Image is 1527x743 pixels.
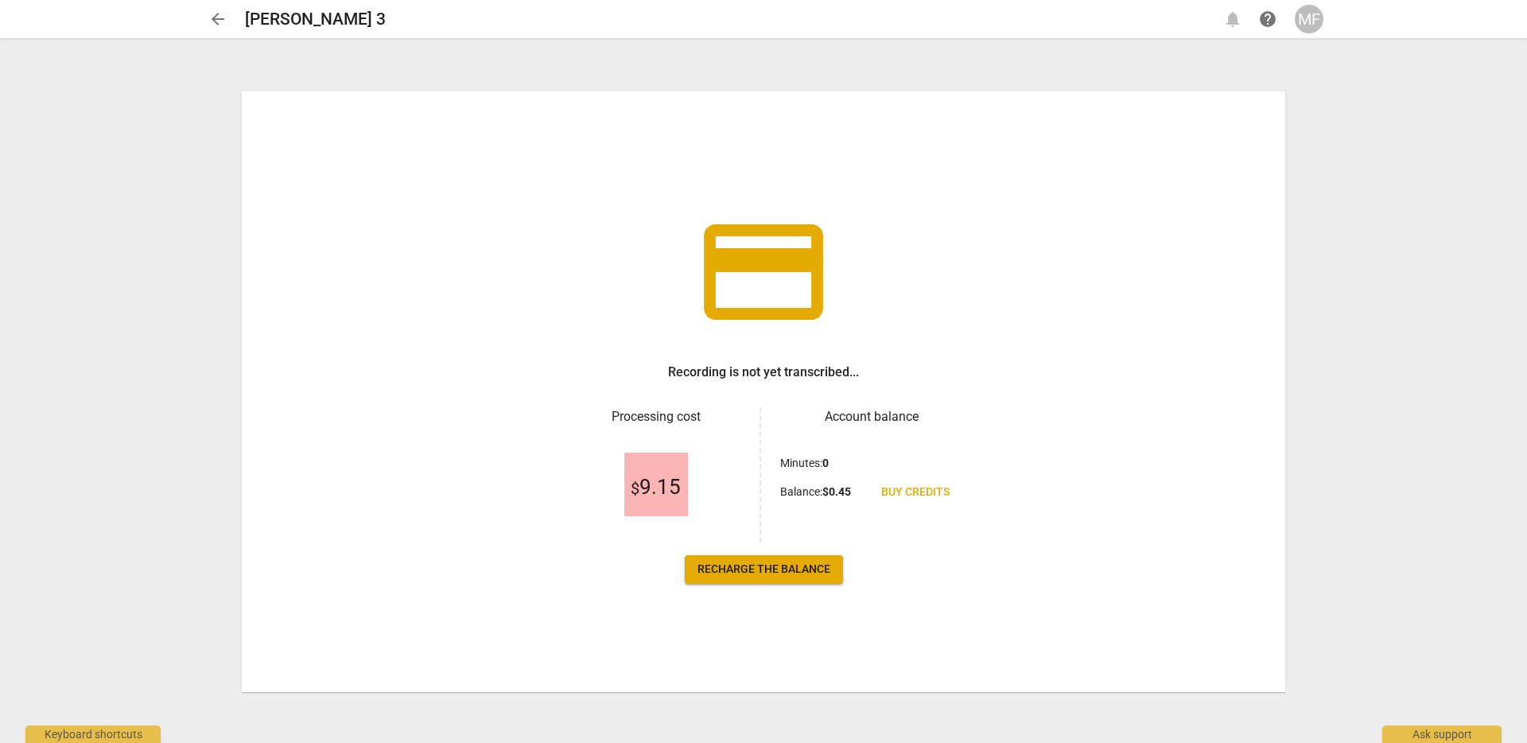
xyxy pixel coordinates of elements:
[1253,5,1282,33] a: Help
[245,10,386,29] h2: [PERSON_NAME] 3
[25,725,161,743] div: Keyboard shortcuts
[780,407,962,426] h3: Account balance
[881,484,950,500] span: Buy credits
[1382,725,1502,743] div: Ask support
[822,485,851,498] b: $ 0.45
[631,476,681,500] span: 9.15
[780,455,829,472] p: Minutes :
[822,457,829,469] b: 0
[697,562,830,578] span: Recharge the balance
[668,363,859,382] h3: Recording is not yet transcribed...
[208,10,227,29] span: arrow_back
[685,555,843,584] a: Recharge the balance
[780,484,851,500] p: Balance :
[565,407,747,426] h3: Processing cost
[1295,5,1323,33] button: MF
[1258,10,1277,29] span: help
[631,479,639,498] span: $
[692,200,835,344] span: credit_card
[868,478,962,507] a: Buy credits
